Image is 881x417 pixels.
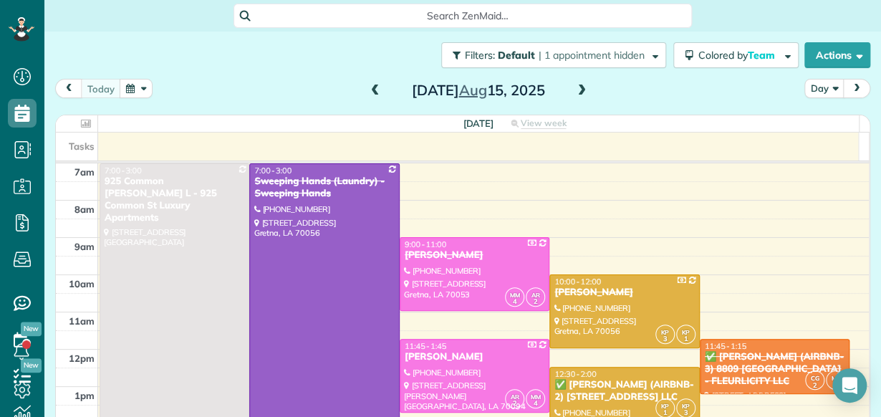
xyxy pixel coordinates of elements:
span: View week [521,118,567,129]
span: 9am [74,241,95,252]
div: Sweeping Hands (Laundry) - Sweeping Hands [254,176,395,200]
span: 7am [74,166,95,178]
div: ✅ [PERSON_NAME] (AIRBNB-2) [STREET_ADDRESS] LLC [554,379,695,403]
div: 925 Common [PERSON_NAME] L - 925 Common St Luxury Apartments [104,176,245,224]
button: prev [55,79,82,98]
h2: [DATE] 15, 2025 [389,82,568,98]
div: [PERSON_NAME] [404,351,545,363]
span: KP [660,402,669,410]
span: 12:30 - 2:00 [554,369,596,379]
span: 7:00 - 3:00 [254,166,292,176]
span: New [21,322,42,336]
span: Filters: [465,49,495,62]
span: 10:00 - 12:00 [554,277,601,287]
span: 11:45 - 1:45 [405,341,446,351]
span: 10am [69,278,95,289]
span: Default [498,49,536,62]
span: | 1 appointment hidden [539,49,645,62]
div: [PERSON_NAME] [554,287,695,299]
span: KP [681,328,690,336]
span: 12pm [69,353,95,364]
small: 4 [506,295,524,309]
span: 9:00 - 11:00 [405,239,446,249]
span: 11am [69,315,95,327]
button: today [81,79,121,98]
span: Colored by [698,49,780,62]
span: MM [510,291,520,299]
span: 11:45 - 1:15 [705,341,746,351]
span: Aug [458,81,486,99]
small: 4 [526,397,544,411]
span: 8am [74,203,95,215]
button: next [843,79,870,98]
span: Team [748,49,777,62]
span: AR [511,393,519,401]
span: AR [531,291,540,299]
div: Open Intercom Messenger [832,368,867,403]
small: 2 [526,295,544,309]
a: Filters: Default | 1 appointment hidden [434,42,666,68]
small: 2 [827,379,844,393]
small: 3 [656,332,674,346]
div: ✅ [PERSON_NAME] (AIRBNB-3) 8809 [GEOGRAPHIC_DATA] - FLEURLICITY LLC [704,351,845,388]
span: Tasks [69,140,95,152]
span: 1pm [74,390,95,401]
button: Colored byTeam [673,42,799,68]
span: 7:00 - 3:00 [105,166,142,176]
small: 2 [806,379,824,393]
button: Day [804,79,844,98]
span: CG [811,374,819,382]
small: 2 [506,397,524,411]
span: KP [681,402,690,410]
button: Filters: Default | 1 appointment hidden [441,42,666,68]
span: KP [660,328,669,336]
span: [DATE] [463,118,494,129]
span: ML [832,374,840,382]
button: Actions [804,42,870,68]
small: 1 [677,332,695,346]
span: MM [531,393,541,401]
div: [PERSON_NAME] [404,249,545,262]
